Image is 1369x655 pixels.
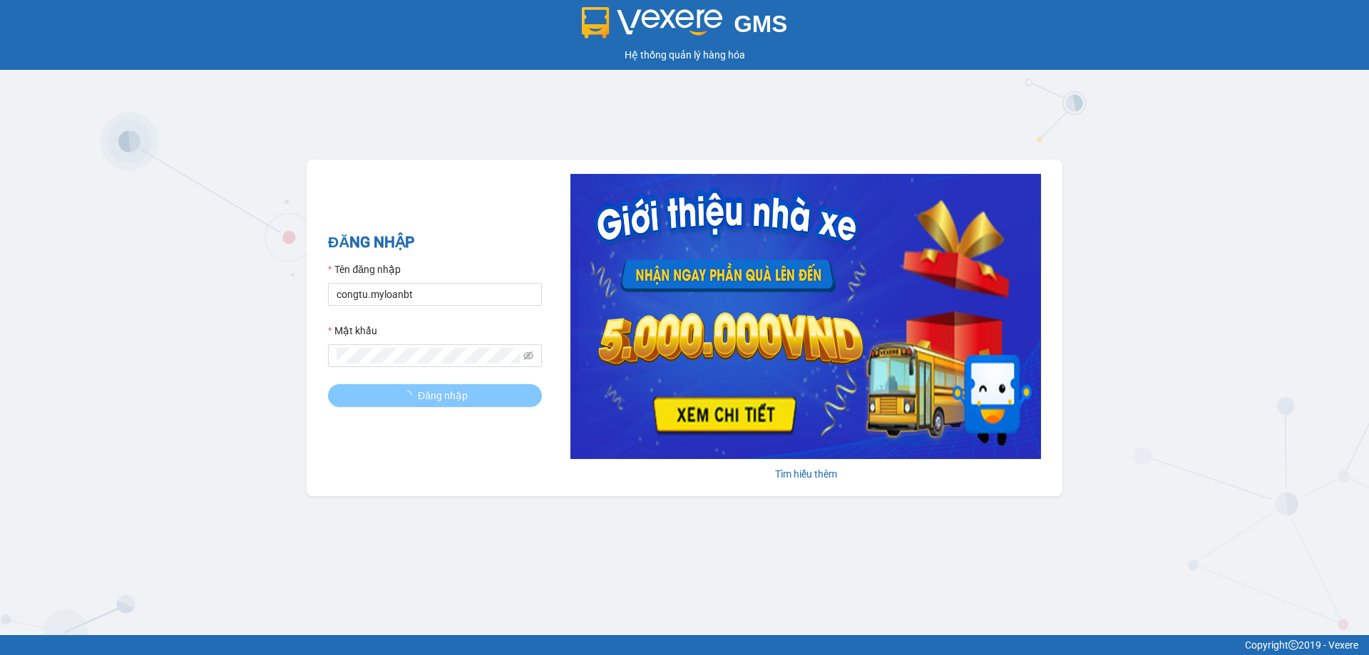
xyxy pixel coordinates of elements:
[582,7,723,38] img: logo 2
[582,21,788,33] a: GMS
[570,174,1041,459] img: banner-0
[570,466,1041,482] div: Tìm hiểu thêm
[337,348,521,363] input: Mật khẩu
[11,637,1358,653] div: Copyright 2019 - Vexere
[1288,640,1298,650] span: copyright
[328,262,401,277] label: Tên đăng nhập
[4,47,1365,63] div: Hệ thống quản lý hàng hóa
[328,323,377,339] label: Mật khẩu
[328,231,542,254] h2: ĐĂNG NHẬP
[734,11,787,37] span: GMS
[418,388,468,403] span: Đăng nhập
[328,283,542,306] input: Tên đăng nhập
[523,351,533,361] span: eye-invisible
[402,391,418,401] span: loading
[328,384,542,407] button: Đăng nhập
